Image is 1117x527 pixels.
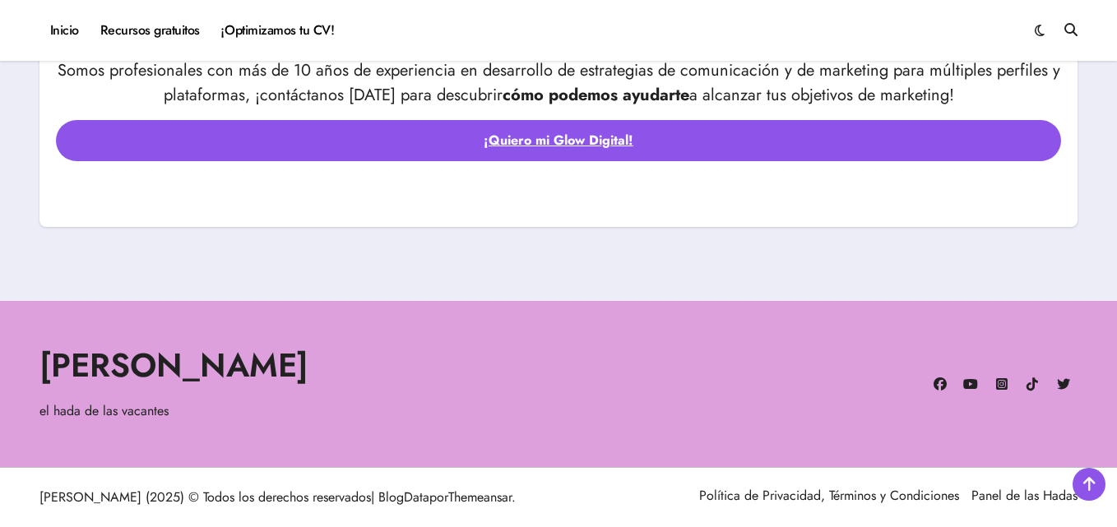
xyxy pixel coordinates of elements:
[39,487,549,508] p: [PERSON_NAME] (2025) © Todos los derechos reservados por .
[971,486,1078,505] a: Panel de las Hadas
[448,488,512,506] a: Themeansar
[371,488,374,506] span: |
[699,486,959,505] a: Política de Privacidad, Términos y Condiciones
[39,400,549,422] p: el hada de las vacantes
[39,341,308,389] a: [PERSON_NAME]
[56,58,1061,108] p: Somos profesionales con más de 10 años de experiencia en desarrollo de estrategias de comunicació...
[503,83,689,107] strong: cómo podemos ayudarte
[378,488,429,506] a: BlogData
[56,120,1061,161] a: ¡Quiero mi Glow Digital!
[39,8,90,53] a: Inicio
[211,8,345,53] a: ¡Optimizamos tu CV!
[90,8,211,53] a: Recursos gratuitos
